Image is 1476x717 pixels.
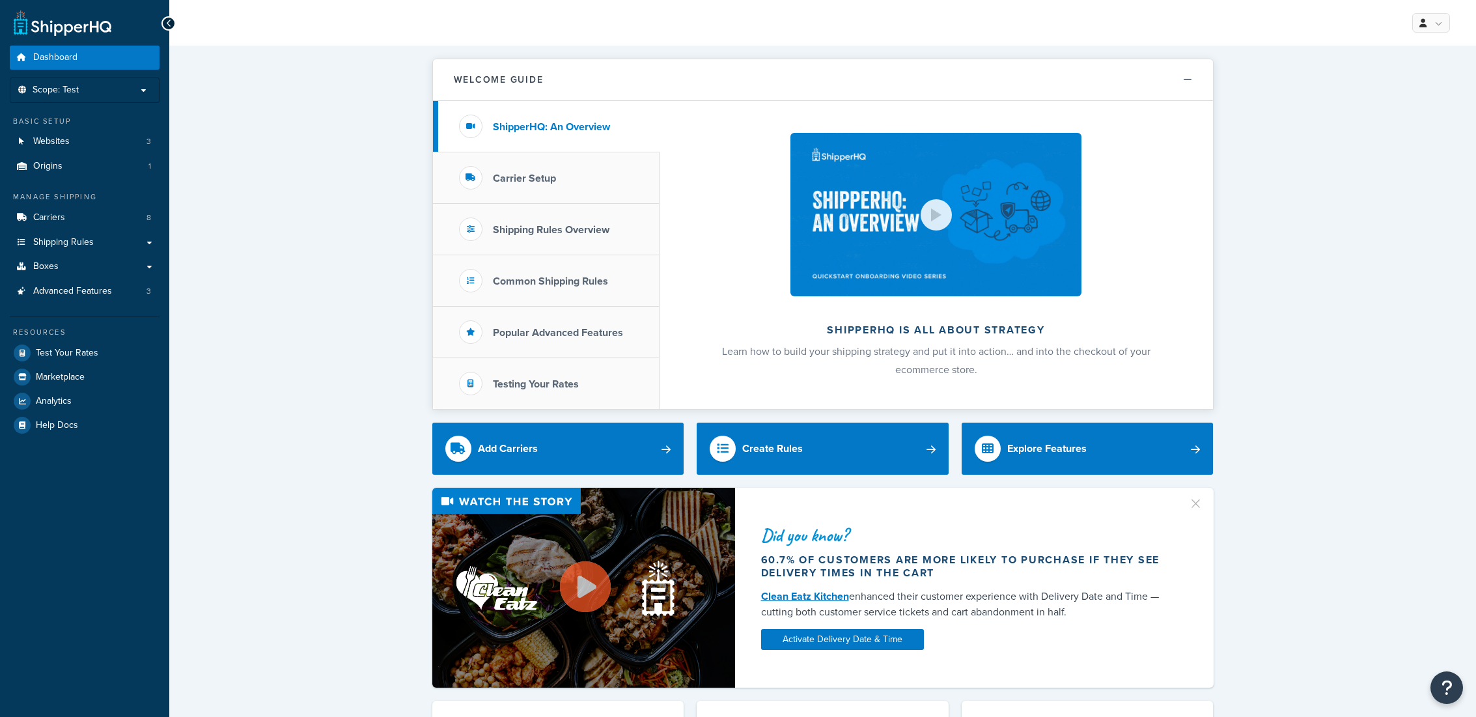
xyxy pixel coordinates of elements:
img: ShipperHQ is all about strategy [790,133,1081,296]
div: Manage Shipping [10,191,160,203]
a: Clean Eatz Kitchen [761,589,849,604]
a: Origins1 [10,154,160,178]
span: Carriers [33,212,65,223]
h3: Common Shipping Rules [493,275,608,287]
h3: ShipperHQ: An Overview [493,121,610,133]
a: Create Rules [697,423,949,475]
a: Explore Features [962,423,1214,475]
span: Origins [33,161,63,172]
a: Activate Delivery Date & Time [761,629,924,650]
h3: Testing Your Rates [493,378,579,390]
a: Marketplace [10,365,160,389]
a: Carriers8 [10,206,160,230]
span: Advanced Features [33,286,112,297]
div: Create Rules [742,440,803,458]
span: 1 [148,161,151,172]
div: enhanced their customer experience with Delivery Date and Time — cutting both customer service ti... [761,589,1173,620]
a: Shipping Rules [10,231,160,255]
span: Shipping Rules [33,237,94,248]
li: Carriers [10,206,160,230]
span: Test Your Rates [36,348,98,359]
span: 3 [146,286,151,297]
span: Learn how to build your shipping strategy and put it into action… and into the checkout of your e... [722,344,1150,377]
h3: Carrier Setup [493,173,556,184]
a: Help Docs [10,414,160,437]
span: Marketplace [36,372,85,383]
span: 3 [146,136,151,147]
div: Did you know? [761,526,1173,544]
div: Basic Setup [10,116,160,127]
a: Test Your Rates [10,341,160,365]
span: Scope: Test [33,85,79,96]
span: Dashboard [33,52,77,63]
div: Resources [10,327,160,338]
button: Open Resource Center [1430,671,1463,704]
a: Boxes [10,255,160,279]
span: 8 [146,212,151,223]
h2: ShipperHQ is all about strategy [694,324,1178,336]
a: Add Carriers [432,423,684,475]
li: Advanced Features [10,279,160,303]
li: Websites [10,130,160,154]
span: Websites [33,136,70,147]
h3: Popular Advanced Features [493,327,623,339]
div: Add Carriers [478,440,538,458]
div: Explore Features [1007,440,1087,458]
span: Analytics [36,396,72,407]
div: 60.7% of customers are more likely to purchase if they see delivery times in the cart [761,554,1173,580]
img: Video thumbnail [432,488,735,688]
h2: Welcome Guide [454,75,544,85]
a: Dashboard [10,46,160,70]
span: Help Docs [36,420,78,431]
button: Welcome Guide [433,59,1213,101]
li: Origins [10,154,160,178]
h3: Shipping Rules Overview [493,224,609,236]
a: Advanced Features3 [10,279,160,303]
a: Websites3 [10,130,160,154]
a: Analytics [10,389,160,413]
span: Boxes [33,261,59,272]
